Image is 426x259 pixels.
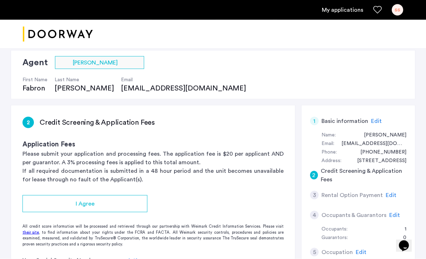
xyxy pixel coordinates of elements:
[322,6,363,14] a: My application
[321,248,353,257] h5: Occupation
[22,83,47,93] div: Fabron
[22,117,34,128] div: 2
[310,117,319,125] div: 1
[22,195,147,212] button: button
[23,21,93,48] a: Cazamio logo
[22,150,284,167] p: Please submit your application and processing fees. The application fee is $20 per applicant AND ...
[386,192,396,198] span: Edit
[321,225,348,234] div: Occupants:
[371,118,382,124] span: Edit
[310,248,319,257] div: 5
[321,167,406,184] h5: Credit Screening & Application Fees
[321,211,386,219] h5: Occupants & Guarantors
[389,212,400,218] span: Edit
[76,200,95,208] span: I Agree
[396,230,419,252] iframe: chat widget
[334,140,406,148] div: surayyasseydi@gmail.com
[356,249,366,255] span: Edit
[321,191,383,200] h5: Rental Option Payment
[321,234,348,242] div: Guarantors:
[310,191,319,200] div: 3
[22,76,47,83] h4: First Name
[392,4,403,16] div: SS
[321,157,341,165] div: Address:
[321,131,336,140] div: Name:
[22,230,39,236] a: their site
[40,118,155,128] h3: Credit Screening & Application Fees
[23,21,93,48] img: logo
[321,140,334,148] div: Email:
[357,131,406,140] div: Surayya Seydi
[11,224,295,247] div: All credit score information will be processed and retrieved through our partnership with Weimark...
[121,83,253,93] div: [EMAIL_ADDRESS][DOMAIN_NAME]
[55,76,114,83] h4: Last Name
[55,83,114,93] div: [PERSON_NAME]
[353,148,406,157] div: +13137399572
[373,6,382,14] a: Favorites
[121,76,253,83] h4: Email
[310,211,319,219] div: 4
[321,148,337,157] div: Phone:
[22,56,48,69] h2: Agent
[310,171,318,180] div: 2
[397,225,406,234] div: 1
[321,117,368,125] h5: Basic information
[350,157,406,165] div: 1772 Nostrand Avenue
[22,140,284,150] h3: Application Fees
[22,167,284,184] p: If all required documentation is submitted in a 48 hour period and the unit becomes unavailable f...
